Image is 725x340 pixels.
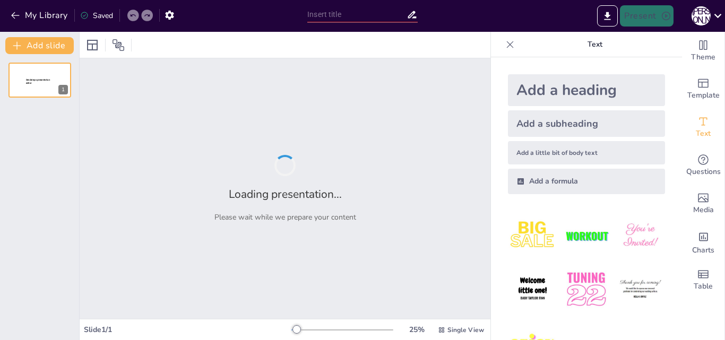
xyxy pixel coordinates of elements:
[687,90,720,101] span: Template
[693,204,714,216] span: Media
[682,32,724,70] div: Change the overall theme
[447,326,484,334] span: Single View
[682,223,724,261] div: Add charts and graphs
[26,79,50,84] span: Sendsteps presentation editor
[694,281,713,292] span: Table
[562,265,611,314] img: 5.jpeg
[84,325,291,335] div: Slide 1 / 1
[214,212,356,222] p: Please wait while we prepare your content
[404,325,429,335] div: 25 %
[597,5,618,27] button: Export to PowerPoint
[682,108,724,146] div: Add text boxes
[5,37,74,54] button: Add slide
[692,5,711,27] button: М [PERSON_NAME]
[307,7,407,22] input: Insert title
[508,74,665,106] div: Add a heading
[696,128,711,140] span: Text
[692,245,714,256] span: Charts
[682,185,724,223] div: Add images, graphics, shapes or video
[80,11,113,21] div: Saved
[508,265,557,314] img: 4.jpeg
[508,211,557,260] img: 1.jpeg
[8,7,72,24] button: My Library
[620,5,673,27] button: Present
[686,166,721,178] span: Questions
[508,110,665,137] div: Add a subheading
[8,63,71,98] div: 1
[616,265,665,314] img: 6.jpeg
[691,51,715,63] span: Theme
[508,141,665,164] div: Add a little bit of body text
[682,261,724,299] div: Add a table
[562,211,611,260] img: 2.jpeg
[58,85,68,94] div: 1
[229,187,342,202] h2: Loading presentation...
[112,39,125,51] span: Position
[519,32,671,57] p: Text
[692,6,711,25] div: М [PERSON_NAME]
[616,211,665,260] img: 3.jpeg
[682,70,724,108] div: Add ready made slides
[682,146,724,185] div: Get real-time input from your audience
[508,169,665,194] div: Add a formula
[84,37,101,54] div: Layout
